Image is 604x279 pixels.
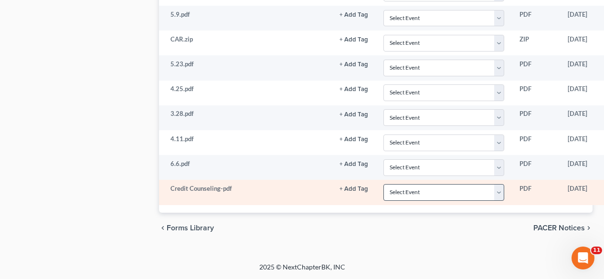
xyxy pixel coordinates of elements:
[159,155,332,180] td: 6.6.pdf
[339,60,368,69] a: + Add Tag
[159,31,332,55] td: CAR.zip
[339,184,368,193] a: + Add Tag
[512,31,560,55] td: ZIP
[512,155,560,180] td: PDF
[339,159,368,168] a: + Add Tag
[159,55,332,80] td: 5.23.pdf
[512,81,560,105] td: PDF
[512,6,560,31] td: PDF
[339,134,368,144] a: + Add Tag
[167,224,214,232] span: Forms Library
[159,180,332,205] td: Credit Counseling-pdf
[533,224,593,232] button: PACER Notices chevron_right
[339,161,368,167] button: + Add Tag
[591,247,602,254] span: 11
[585,224,593,232] i: chevron_right
[339,84,368,93] a: + Add Tag
[339,35,368,44] a: + Add Tag
[159,105,332,130] td: 3.28.pdf
[339,112,368,118] button: + Add Tag
[533,224,585,232] span: PACER Notices
[159,6,332,31] td: 5.9.pdf
[339,12,368,18] button: + Add Tag
[572,247,594,269] iframe: Intercom live chat
[339,10,368,19] a: + Add Tag
[339,86,368,93] button: + Add Tag
[512,55,560,80] td: PDF
[159,81,332,105] td: 4.25.pdf
[339,37,368,43] button: + Add Tag
[339,186,368,192] button: + Add Tag
[512,130,560,155] td: PDF
[159,130,332,155] td: 4.11.pdf
[512,180,560,205] td: PDF
[339,109,368,118] a: + Add Tag
[159,224,167,232] i: chevron_left
[512,105,560,130] td: PDF
[159,224,214,232] button: chevron_left Forms Library
[339,62,368,68] button: + Add Tag
[339,136,368,143] button: + Add Tag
